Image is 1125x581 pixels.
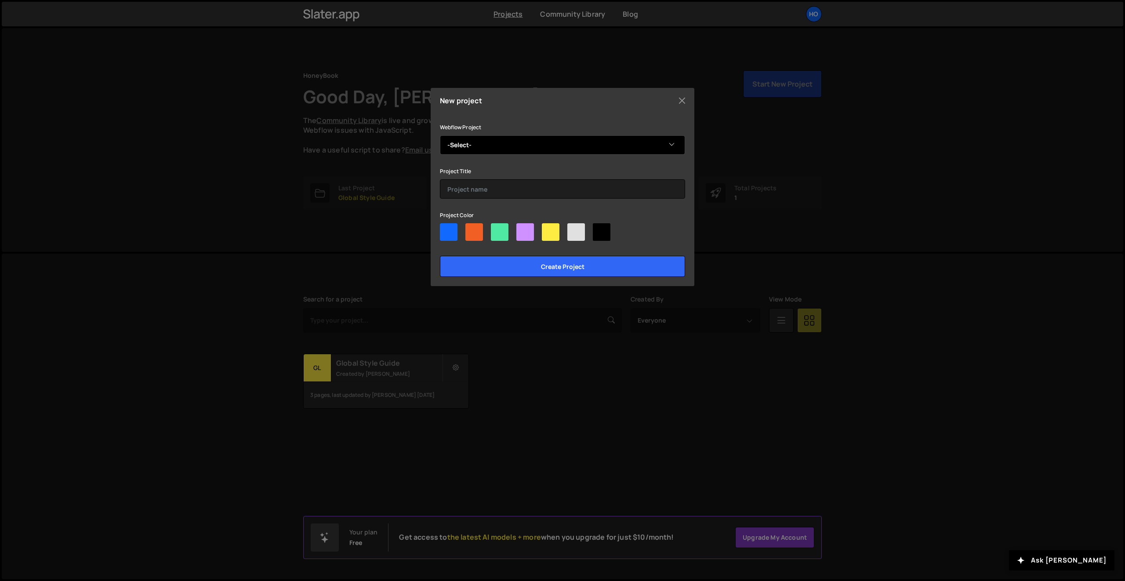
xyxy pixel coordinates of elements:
[440,211,474,220] label: Project Color
[675,94,689,107] button: Close
[440,97,482,104] h5: New project
[1009,550,1114,570] button: Ask [PERSON_NAME]
[440,179,685,199] input: Project name
[440,123,481,132] label: Webflow Project
[440,167,471,176] label: Project Title
[440,256,685,277] input: Create project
